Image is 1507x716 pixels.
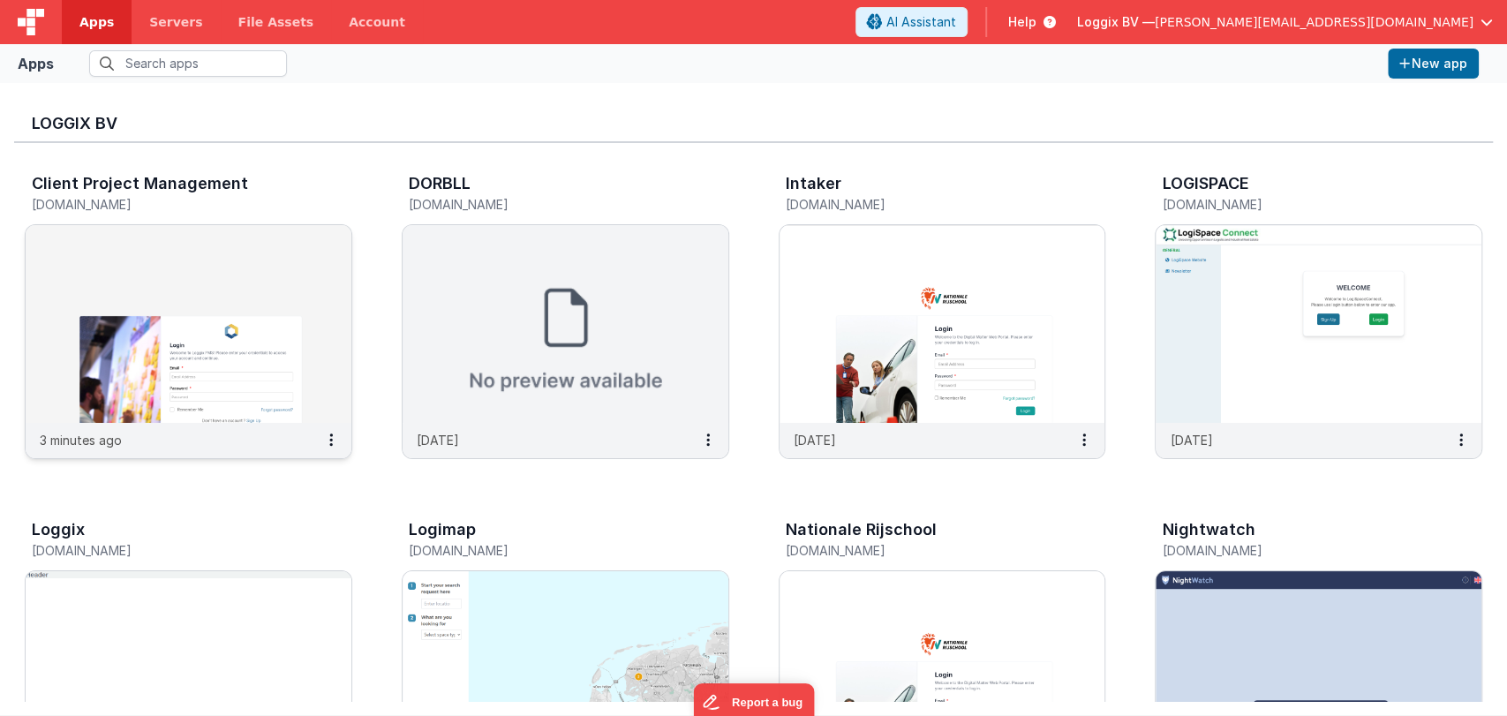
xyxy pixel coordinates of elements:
span: Help [1008,13,1036,31]
button: New app [1388,49,1479,79]
span: Servers [149,13,202,31]
h5: [DOMAIN_NAME] [409,544,685,557]
h5: [DOMAIN_NAME] [786,544,1062,557]
span: [PERSON_NAME][EMAIL_ADDRESS][DOMAIN_NAME] [1155,13,1473,31]
h3: Loggix BV [32,115,1475,132]
h5: [DOMAIN_NAME] [786,198,1062,211]
h3: Client Project Management [32,175,248,192]
h3: DORBLL [409,175,471,192]
h5: [DOMAIN_NAME] [32,198,308,211]
h3: Intaker [786,175,841,192]
h3: Loggix [32,521,85,539]
p: [DATE] [417,431,459,449]
span: Apps [79,13,114,31]
span: File Assets [238,13,314,31]
span: Loggix BV — [1077,13,1155,31]
h5: [DOMAIN_NAME] [1162,544,1438,557]
button: AI Assistant [855,7,968,37]
p: [DATE] [794,431,836,449]
h3: LOGISPACE [1162,175,1248,192]
div: Apps [18,53,54,74]
h5: [DOMAIN_NAME] [409,198,685,211]
span: AI Assistant [886,13,956,31]
h5: [DOMAIN_NAME] [32,544,308,557]
p: 3 minutes ago [40,431,122,449]
h5: [DOMAIN_NAME] [1162,198,1438,211]
h3: Nightwatch [1162,521,1255,539]
button: Loggix BV — [PERSON_NAME][EMAIL_ADDRESS][DOMAIN_NAME] [1077,13,1493,31]
p: [DATE] [1170,431,1212,449]
input: Search apps [89,50,287,77]
h3: Nationale Rijschool [786,521,937,539]
h3: Logimap [409,521,476,539]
